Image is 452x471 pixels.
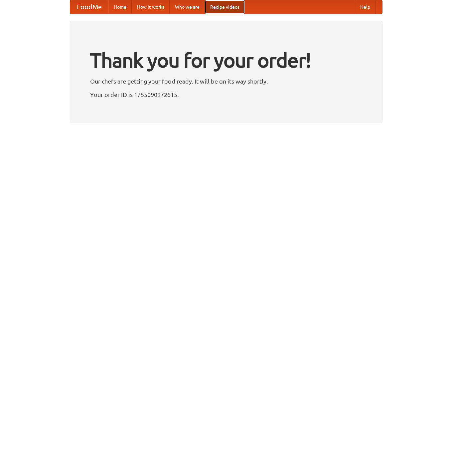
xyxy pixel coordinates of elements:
[90,44,362,76] h1: Thank you for your order!
[108,0,132,14] a: Home
[355,0,376,14] a: Help
[90,76,362,86] p: Our chefs are getting your food ready. It will be on its way shortly.
[205,0,245,14] a: Recipe videos
[132,0,170,14] a: How it works
[90,90,362,100] p: Your order ID is 1755090972615.
[170,0,205,14] a: Who we are
[70,0,108,14] a: FoodMe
